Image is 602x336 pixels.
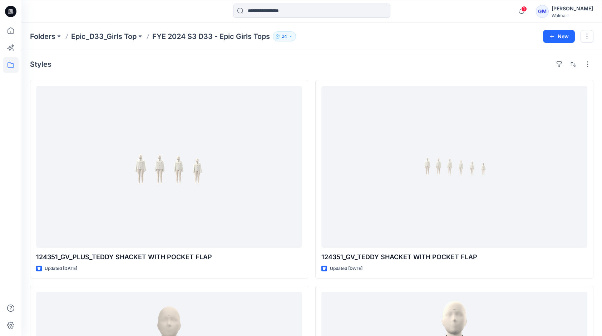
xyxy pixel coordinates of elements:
p: Updated [DATE] [45,265,77,272]
a: 124351_GV_TEDDY SHACKET WITH POCKET FLAP [321,86,587,248]
a: Folders [30,31,55,41]
button: 24 [273,31,296,41]
a: Epic_D33_Girls Top [71,31,137,41]
p: Updated [DATE] [330,265,362,272]
p: 24 [282,32,287,40]
div: Walmart [552,13,593,18]
button: New [543,30,575,43]
div: GM [536,5,549,18]
p: 124351_GV_PLUS_TEDDY SHACKET WITH POCKET FLAP [36,252,302,262]
p: 124351_GV_TEDDY SHACKET WITH POCKET FLAP [321,252,587,262]
div: [PERSON_NAME] [552,4,593,13]
a: 124351_GV_PLUS_TEDDY SHACKET WITH POCKET FLAP [36,86,302,248]
p: FYE 2024 S3 D33 - Epic Girls Tops [152,31,270,41]
span: 1 [521,6,527,12]
h4: Styles [30,60,51,69]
